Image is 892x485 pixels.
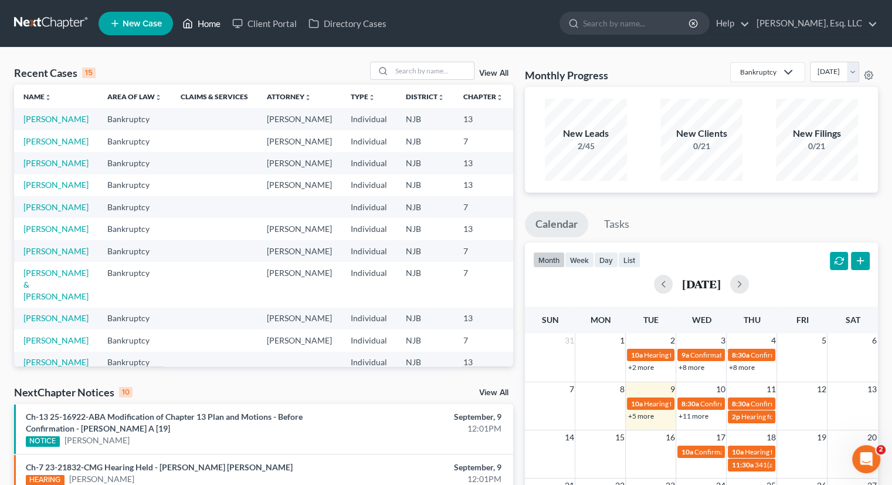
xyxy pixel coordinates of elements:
[98,218,171,240] td: Bankruptcy
[26,436,60,447] div: NOTICE
[463,92,503,101] a: Chapterunfold_more
[98,152,171,174] td: Bankruptcy
[845,315,860,325] span: Sat
[513,130,569,152] td: 24-14479
[669,334,676,348] span: 2
[545,127,627,140] div: New Leads
[681,351,688,359] span: 9a
[23,313,89,323] a: [PERSON_NAME]
[765,430,776,444] span: 18
[731,460,753,469] span: 11:30a
[728,363,754,372] a: +8 more
[714,430,726,444] span: 17
[454,196,513,218] td: 7
[454,329,513,351] td: 7
[563,430,575,444] span: 14
[23,136,89,146] a: [PERSON_NAME]
[304,94,311,101] i: unfold_more
[26,412,303,433] a: Ch-13 25-16922-ABA Modification of Chapter 13 Plan and Motions - Before Confirmation - [PERSON_NA...
[871,334,878,348] span: 6
[866,430,878,444] span: 20
[396,108,454,130] td: NJB
[454,130,513,152] td: 7
[513,174,569,196] td: 25-15982
[513,108,569,130] td: 25-16922
[65,435,130,446] a: [PERSON_NAME]
[23,224,89,234] a: [PERSON_NAME]
[533,252,565,268] button: month
[691,315,711,325] span: Wed
[525,68,608,82] h3: Monthly Progress
[590,315,611,325] span: Mon
[643,351,735,359] span: Hearing for [PERSON_NAME]
[525,211,588,237] a: Calendar
[681,399,698,408] span: 8:30a
[750,399,883,408] span: Confirmation hearing for [PERSON_NAME]
[454,240,513,262] td: 7
[719,334,726,348] span: 3
[740,67,776,77] div: Bankruptcy
[396,218,454,240] td: NJB
[513,152,569,174] td: 25-10953
[26,462,293,472] a: Ch-7 23-21832-CMG Hearing Held - [PERSON_NAME] [PERSON_NAME]
[226,13,303,34] a: Client Portal
[341,152,396,174] td: Individual
[454,218,513,240] td: 13
[396,240,454,262] td: NJB
[682,278,721,290] h2: [DATE]
[678,363,704,372] a: +8 more
[351,462,501,473] div: September, 9
[392,62,474,79] input: Search by name...
[437,94,445,101] i: unfold_more
[119,387,133,398] div: 10
[630,399,642,408] span: 10a
[618,382,625,396] span: 8
[496,94,503,101] i: unfold_more
[396,196,454,218] td: NJB
[583,12,690,34] input: Search by name...
[594,252,618,268] button: day
[630,351,642,359] span: 10a
[643,315,659,325] span: Tue
[351,92,375,101] a: Typeunfold_more
[171,85,257,108] th: Claims & Services
[23,158,89,168] a: [PERSON_NAME]
[341,262,396,307] td: Individual
[454,308,513,329] td: 13
[613,430,625,444] span: 15
[593,211,640,237] a: Tasks
[731,399,749,408] span: 8:30a
[14,66,96,80] div: Recent Cases
[660,140,742,152] div: 0/21
[513,308,569,329] td: 24-14964
[341,352,396,373] td: Individual
[98,352,171,373] td: Bankruptcy
[123,19,162,28] span: New Case
[700,399,833,408] span: Confirmation hearing for [PERSON_NAME]
[765,382,776,396] span: 11
[454,262,513,307] td: 7
[351,473,501,485] div: 12:01PM
[513,329,569,351] td: 25-18861
[23,246,89,256] a: [PERSON_NAME]
[82,68,96,78] div: 15
[545,140,627,152] div: 2/45
[98,108,171,130] td: Bankruptcy
[744,447,836,456] span: Hearing for [PERSON_NAME]
[541,315,558,325] span: Sun
[257,329,341,351] td: [PERSON_NAME]
[396,152,454,174] td: NJB
[98,308,171,329] td: Bankruptcy
[565,252,594,268] button: week
[820,334,827,348] span: 5
[754,460,867,469] span: 341(a) meeting for [PERSON_NAME]
[454,108,513,130] td: 13
[257,108,341,130] td: [PERSON_NAME]
[618,252,640,268] button: list
[267,92,311,101] a: Attorneyunfold_more
[257,308,341,329] td: [PERSON_NAME]
[751,13,877,34] a: [PERSON_NAME], Esq. LLC
[618,334,625,348] span: 1
[563,334,575,348] span: 31
[664,430,676,444] span: 16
